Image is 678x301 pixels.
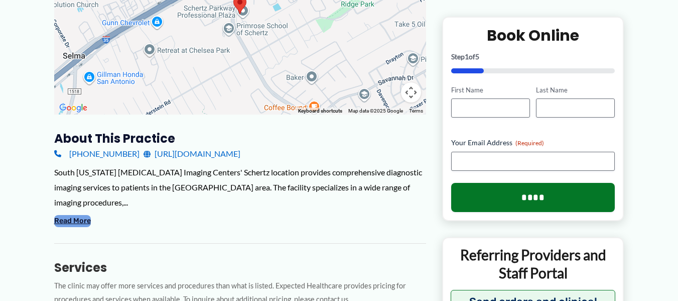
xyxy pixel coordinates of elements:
[451,85,530,94] label: First Name
[54,260,426,275] h3: Services
[451,246,616,282] p: Referring Providers and Staff Portal
[451,25,615,45] h2: Book Online
[57,102,90,115] a: Open this area in Google Maps (opens a new window)
[536,85,615,94] label: Last Name
[465,52,469,60] span: 1
[401,82,421,103] button: Map camera controls
[54,215,91,227] button: Read More
[475,52,479,60] span: 5
[57,102,90,115] img: Google
[144,146,240,161] a: [URL][DOMAIN_NAME]
[54,146,140,161] a: [PHONE_NUMBER]
[54,165,426,210] div: South [US_STATE] [MEDICAL_DATA] Imaging Centers' Schertz location provides comprehensive diagnost...
[451,53,615,60] p: Step of
[348,108,403,114] span: Map data ©2025 Google
[515,139,544,147] span: (Required)
[298,108,342,115] button: Keyboard shortcuts
[54,131,426,146] h3: About this practice
[409,108,423,114] a: Terms (opens in new tab)
[451,138,615,148] label: Your Email Address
